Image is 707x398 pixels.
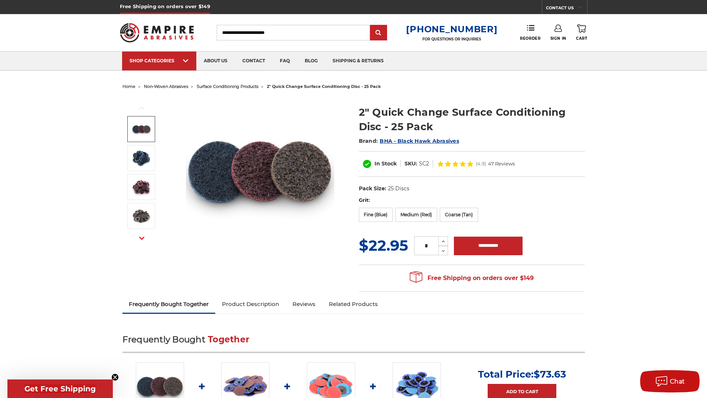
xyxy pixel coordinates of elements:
a: about us [196,52,235,70]
p: Total Price: [478,368,566,380]
button: Next [133,230,151,246]
a: CONTACT US [546,4,587,14]
a: blog [297,52,325,70]
a: Related Products [322,296,384,312]
dd: 25 Discs [388,185,409,193]
a: Cart [576,24,587,41]
span: $73.63 [534,368,566,380]
a: Product Description [215,296,286,312]
div: SHOP CATEGORIES [130,58,189,63]
p: FOR QUESTIONS OR INQUIRIES [406,37,497,42]
span: (4.9) [476,161,486,166]
a: home [122,84,135,89]
span: $22.95 [359,236,408,254]
input: Submit [371,26,386,40]
span: Frequently Bought [122,334,205,345]
img: Black Hawk Abrasives' tan surface conditioning disc, 2-inch quick change, 60-80 grit coarse texture. [132,207,151,225]
span: Get Free Shipping [24,384,96,393]
a: [PHONE_NUMBER] [406,24,497,34]
a: contact [235,52,272,70]
div: Get Free ShippingClose teaser [7,379,113,398]
span: Chat [670,378,685,385]
a: surface conditioning products [197,84,258,89]
button: Chat [640,370,700,392]
img: Black Hawk Abrasives 2 inch quick change disc for surface preparation on metals [132,120,151,138]
a: shipping & returns [325,52,391,70]
button: Close teaser [111,374,119,381]
span: Sign In [550,36,566,41]
img: Black Hawk Abrasives' red surface conditioning disc, 2-inch quick change, 100-150 grit medium tex... [132,178,151,196]
img: Empire Abrasives [120,18,194,47]
span: 2" quick change surface conditioning disc - 25 pack [267,84,381,89]
dt: Pack Size: [359,185,386,193]
span: Cart [576,36,587,41]
a: BHA - Black Hawk Abrasives [380,138,459,144]
img: Black Hawk Abrasives 2 inch quick change disc for surface preparation on metals [186,97,334,246]
span: Reorder [520,36,540,41]
a: faq [272,52,297,70]
span: Together [208,334,249,345]
label: Grit: [359,197,585,204]
a: non-woven abrasives [144,84,188,89]
img: Black Hawk Abrasives' blue surface conditioning disc, 2-inch quick change, 280-360 grit fine texture [132,149,151,167]
span: 47 Reviews [488,161,515,166]
button: Previous [133,100,151,116]
span: In Stock [374,160,397,167]
a: Reorder [520,24,540,40]
dd: SC2 [419,160,429,168]
a: Reviews [286,296,322,312]
a: Frequently Bought Together [122,296,216,312]
dt: SKU: [405,160,417,168]
span: Brand: [359,138,378,144]
span: Free Shipping on orders over $149 [410,271,534,286]
h1: 2" Quick Change Surface Conditioning Disc - 25 Pack [359,105,585,134]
